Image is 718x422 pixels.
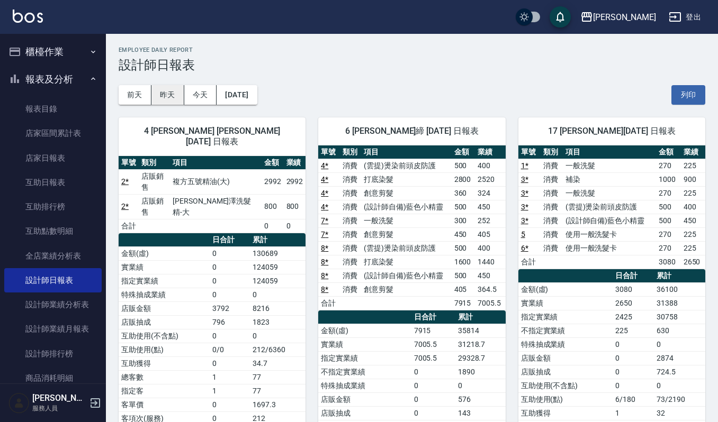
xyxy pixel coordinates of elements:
td: 消費 [340,200,361,214]
td: 互助使用(不含點) [518,379,613,392]
td: 270 [656,227,680,241]
td: 消費 [541,227,563,241]
td: [PERSON_NAME]澤洗髮精-大 [170,194,262,219]
td: 打底染髮 [361,172,451,186]
td: 1697.3 [250,398,306,411]
td: (雲提)燙染前頭皮防護 [563,200,657,214]
td: 796 [210,315,250,329]
td: 450 [681,214,705,227]
td: 0 [411,406,455,420]
td: 34.7 [250,356,306,370]
td: 400 [475,159,505,172]
td: 補染 [563,172,657,186]
td: 店販金額 [518,351,613,365]
td: 212/6360 [250,343,306,356]
td: 互助使用(點) [518,392,613,406]
td: 金額(虛) [318,324,411,337]
td: 消費 [340,241,361,255]
td: 特殊抽成業績 [518,337,613,351]
td: 1890 [455,365,506,379]
td: 500 [452,200,475,214]
td: 3080 [656,255,680,269]
td: 互助使用(不含點) [119,329,210,343]
td: 300 [452,214,475,227]
td: 124059 [250,274,306,288]
td: 店販銷售 [139,169,170,194]
td: 364.5 [475,282,505,296]
td: 0/0 [210,343,250,356]
td: 消費 [340,255,361,269]
td: 消費 [541,186,563,200]
th: 累計 [654,269,705,283]
td: 31388 [654,296,705,310]
a: 設計師排行榜 [4,342,102,366]
td: 指定客 [119,384,210,398]
td: 創意剪髮 [361,282,451,296]
img: Person [8,392,30,414]
td: 270 [656,186,680,200]
td: 35814 [455,324,506,337]
td: 270 [656,241,680,255]
td: 0 [613,379,654,392]
td: 1 [613,406,654,420]
td: 225 [681,227,705,241]
td: 實業績 [119,260,210,274]
th: 金額 [656,145,680,159]
td: 124059 [250,260,306,274]
td: 500 [656,214,680,227]
span: 6 [PERSON_NAME]締 [DATE] 日報表 [331,126,492,136]
td: 一般洗髮 [563,186,657,200]
td: (設計師自備)藍色小精靈 [361,200,451,214]
td: 1600 [452,255,475,269]
td: 270 [656,159,680,172]
td: 店販抽成 [518,365,613,379]
td: 0 [250,288,306,301]
button: 登出 [665,7,705,27]
td: 130689 [250,246,306,260]
td: 0 [455,379,506,392]
h5: [PERSON_NAME] [32,393,86,403]
td: 0 [411,392,455,406]
td: 0 [411,379,455,392]
td: 消費 [340,227,361,241]
button: save [550,6,571,27]
td: 指定實業績 [518,310,613,324]
td: 消費 [541,214,563,227]
th: 單號 [318,145,339,159]
td: 73/2190 [654,392,705,406]
button: 報表及分析 [4,66,102,93]
td: 一般洗髮 [563,159,657,172]
td: 店販抽成 [119,315,210,329]
td: 店販抽成 [318,406,411,420]
td: 1823 [250,315,306,329]
td: 總客數 [119,370,210,384]
td: 450 [475,200,505,214]
th: 金額 [452,145,475,159]
td: 使用一般洗髮卡 [563,227,657,241]
td: (設計師自備)藍色小精靈 [361,269,451,282]
td: 消費 [340,159,361,172]
td: 225 [681,186,705,200]
td: 0 [210,260,250,274]
td: 合計 [119,219,139,233]
td: 3792 [210,301,250,315]
td: 消費 [340,186,361,200]
td: 3080 [613,282,654,296]
td: 8216 [250,301,306,315]
td: 900 [681,172,705,186]
button: 前天 [119,85,151,105]
button: 櫃檯作業 [4,38,102,66]
a: 設計師業績分析表 [4,292,102,317]
th: 類別 [541,145,563,159]
td: 創意剪髮 [361,186,451,200]
th: 單號 [518,145,541,159]
td: 6/180 [613,392,654,406]
td: 1000 [656,172,680,186]
td: 不指定實業績 [518,324,613,337]
td: 指定實業績 [318,351,411,365]
td: 指定實業績 [119,274,210,288]
th: 累計 [455,310,506,324]
td: 0 [210,398,250,411]
td: 金額(虛) [119,246,210,260]
td: 0 [250,329,306,343]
